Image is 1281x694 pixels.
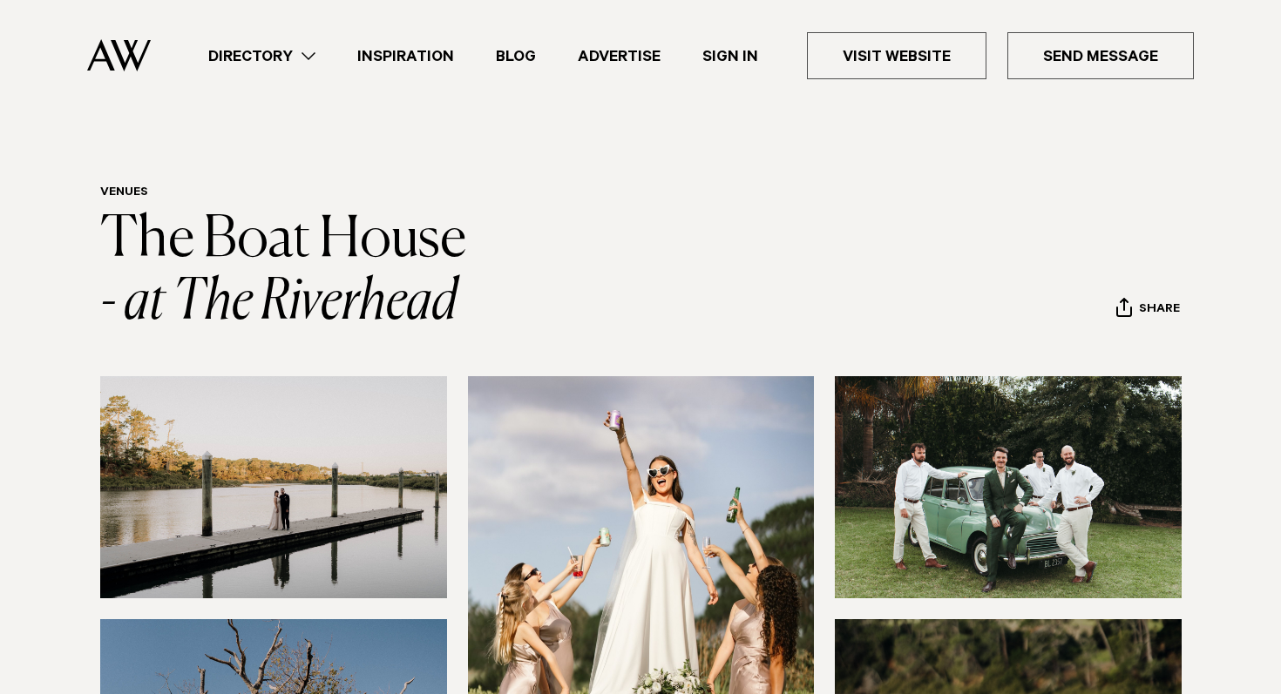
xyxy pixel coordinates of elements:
[87,39,151,71] img: Auckland Weddings Logo
[475,44,557,68] a: Blog
[1007,32,1194,79] a: Send Message
[681,44,779,68] a: Sign In
[336,44,475,68] a: Inspiration
[187,44,336,68] a: Directory
[1115,297,1181,323] button: Share
[557,44,681,68] a: Advertise
[835,376,1182,598] img: groomsmen auckland wedding
[1139,302,1180,319] span: Share
[100,212,466,331] a: The Boat House - at The Riverhead
[807,32,986,79] a: Visit Website
[100,186,148,200] a: Venues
